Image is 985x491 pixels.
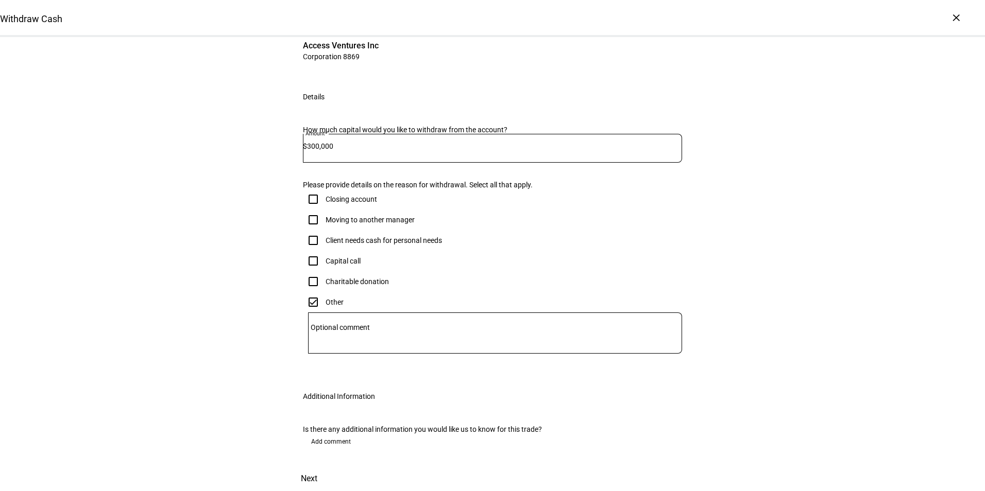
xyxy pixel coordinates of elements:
div: Client needs cash for personal needs [326,236,442,244]
span: Access Ventures Inc [303,40,379,51]
div: Moving to another manager [326,216,415,224]
button: Next [286,466,332,491]
span: $ [303,142,307,150]
mat-label: Amount* [305,130,327,136]
div: Closing account [326,195,377,203]
mat-label: Optional comment [311,323,370,331]
div: Charitable donation [326,277,389,286]
span: Corporation 8869 [303,51,379,61]
div: Other [326,298,344,306]
div: How much capital would you like to withdraw from the account? [303,126,682,134]
div: × [948,9,964,26]
span: Add comment [311,433,351,450]
span: Next [301,466,317,491]
div: Please provide details on the reason for withdrawal. Select all that apply. [303,181,682,189]
div: Is there any additional information you would like us to know for this trade? [303,425,682,433]
div: Additional Information [303,392,375,400]
button: Add comment [303,433,359,450]
div: Capital call [326,257,361,265]
div: Details [303,93,325,101]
